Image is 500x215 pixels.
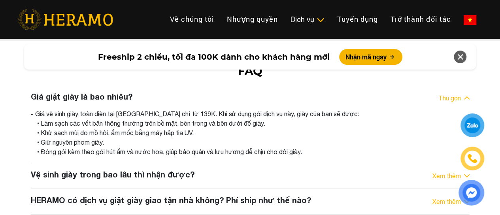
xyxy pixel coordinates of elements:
h3: Vệ sinh giày trong bao lâu thì nhận được? [31,170,194,179]
a: Thu gọn [438,93,461,103]
h3: HERAMO có dịch vụ giặt giày giao tận nhà không? Phí ship như thế nào? [31,195,311,205]
img: arrow_up.svg [464,96,470,100]
a: Tuyển dụng [331,11,384,28]
img: vn-flag.png [464,15,476,25]
a: Trở thành đối tác [384,11,457,28]
div: • Khử sạch mùi do mồ hôi, ẩm mốc bằng máy hấp tia UV. [37,128,470,138]
div: • Đóng gói kèm theo gói hút ẩm và nước hoa, giúp bảo quản và lưu hương dễ chịu cho đôi giày. [37,147,470,157]
button: Nhận mã ngay [339,49,402,65]
h3: Giá giặt giày là bao nhiêu? [31,92,132,101]
a: Xem thêm [432,197,461,206]
a: phone-icon [462,148,483,169]
div: • Giữ nguyên phom giày. [37,138,470,147]
a: Xem thêm [432,171,461,181]
a: Nhượng quyền [221,11,284,28]
a: Về chúng tôi [164,11,221,28]
div: • Làm sạch các vết bẩn thông thường trên bề mặt, bên trong và bên dưới đế giày. [37,119,470,128]
img: heramo-logo.png [17,9,113,30]
div: Dịch vụ [291,14,325,25]
img: phone-icon [468,154,477,163]
span: Freeship 2 chiều, tối đa 100K dành cho khách hàng mới [98,51,330,63]
img: subToggleIcon [316,16,325,24]
div: - Giá vệ sinh giày toàn diện tại [GEOGRAPHIC_DATA] chỉ từ 139K. Khi sử dụng gói dịch vụ này, giày... [31,109,470,157]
